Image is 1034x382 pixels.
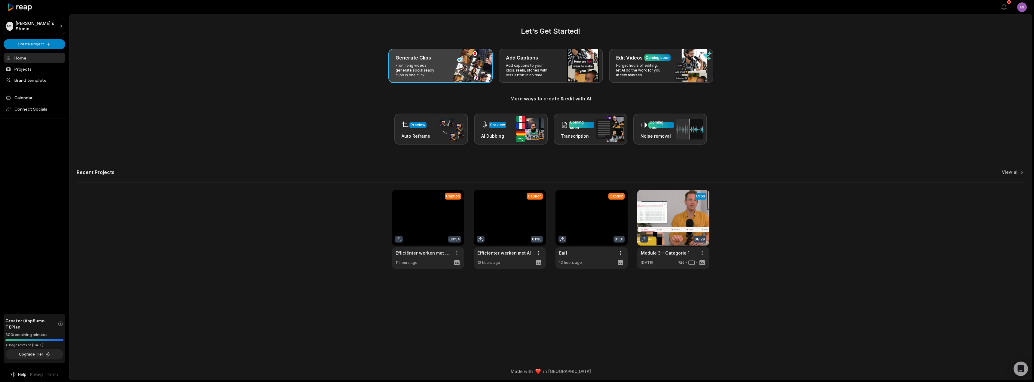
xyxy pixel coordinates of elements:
div: *Usage resets on [DATE] [5,343,63,347]
span: Creator (AppSumo T1) Plan! [5,317,58,330]
div: Preview [490,122,505,128]
h3: Edit Videos [616,54,643,61]
p: From long videos generate social ready clips in one click. [396,63,442,78]
p: Forget hours of editing, let AI do the work for you in few minutes. [616,63,663,78]
h3: Transcription [561,133,594,139]
a: Home [4,53,65,63]
a: Eai1 [559,250,567,256]
img: ai_dubbing.png [516,116,544,142]
a: Efficiënter werken met AI (1) [396,250,451,256]
a: Calendar [4,93,65,102]
h3: AI Dubbing [481,133,506,139]
a: Terms [47,372,59,377]
div: Made with in [GEOGRAPHIC_DATA] [75,368,1026,374]
img: noise_removal.png [676,119,703,139]
h2: Recent Projects [77,169,115,175]
a: Projects [4,64,65,74]
div: Coming soon [650,120,673,130]
a: View all [1002,169,1019,175]
p: Add captions to your clips, reels, stories with less effort in no time. [506,63,552,78]
p: [PERSON_NAME]'s Studio [16,21,57,32]
img: auto_reframe.png [437,118,464,141]
a: Module 3 - Categorie 1 [641,250,690,256]
h3: Noise removal [641,133,674,139]
h3: More ways to create & edit with AI [77,95,1025,102]
a: Efficiënter werken met AI [477,250,531,256]
div: Coming soon [570,120,593,130]
button: Upgrade Tier [5,349,63,359]
a: Privacy [30,372,43,377]
div: Coming soon [646,55,669,60]
div: 300 remaining minutes [5,332,63,338]
span: Connect Socials [4,104,65,115]
h3: Generate Clips [396,54,431,61]
div: Preview [411,122,425,128]
button: Create Project [4,39,65,49]
h3: Add Captions [506,54,538,61]
h3: Auto Reframe [402,133,430,139]
span: Help [18,372,26,377]
button: Help [11,372,26,377]
div: Open Intercom Messenger [1014,362,1028,376]
h2: Let's Get Started! [77,26,1025,37]
img: transcription.png [596,116,624,142]
img: heart emoji [535,369,541,374]
a: Brand template [4,75,65,85]
div: MS [6,22,13,31]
